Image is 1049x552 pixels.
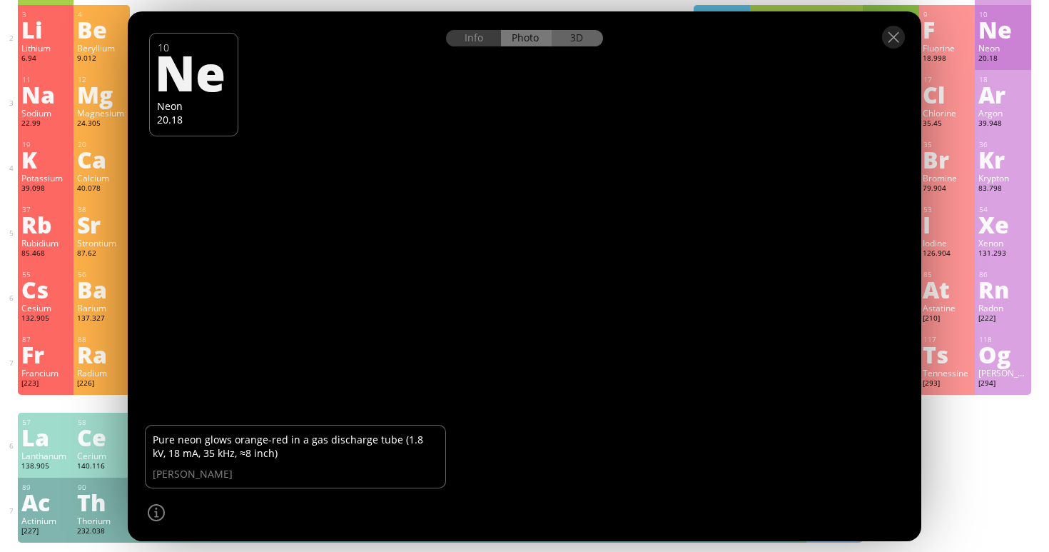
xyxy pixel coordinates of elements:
div: 22.99 [21,119,71,130]
div: 39.098 [21,184,71,195]
div: 38 [78,205,126,214]
div: 53 [923,205,972,214]
div: [PERSON_NAME] [978,367,1028,378]
div: Rubidium [21,237,71,249]
div: 54 [979,205,1028,214]
div: Krypton [978,172,1028,184]
div: Ar [978,83,1028,106]
div: Francium [21,367,71,378]
div: 37 [22,205,71,214]
div: 11 [22,75,71,84]
div: [227] [21,526,71,538]
div: Og [978,343,1028,366]
div: 3 [22,10,71,19]
div: Ra [77,343,126,366]
div: Ce [77,426,126,448]
div: Ca [77,148,126,171]
div: Thorium [77,515,126,526]
div: Be [77,18,126,41]
div: Sodium [21,107,71,119]
div: 4 [78,10,126,19]
div: 20.18 [978,54,1028,65]
div: [294] [978,378,1028,390]
div: Argon [978,107,1028,119]
div: 18 [979,75,1028,84]
div: [223] [21,378,71,390]
div: At [923,278,972,301]
div: Barium [77,302,126,313]
div: 87 [22,335,71,344]
div: Rn [978,278,1028,301]
div: 89 [22,483,71,492]
div: 138.905 [21,461,71,473]
div: Ne [155,47,228,96]
div: Sr [77,213,126,236]
div: Ts [923,343,972,366]
div: 232.038 [77,526,126,538]
div: Astatine [923,302,972,313]
div: 126.904 [923,249,972,260]
div: Cesium [21,302,71,313]
div: 40.078 [77,184,126,195]
div: 20.18 [157,112,230,126]
div: 55 [22,270,71,279]
div: Br [923,148,972,171]
div: Iodine [923,237,972,249]
div: Potassium [21,172,71,184]
div: Beryllium [77,42,126,54]
div: Cerium [77,450,126,461]
div: 56 [78,270,126,279]
div: Bromine [923,172,972,184]
div: Cs [21,278,71,301]
div: 132.905 [21,313,71,325]
div: [210] [923,313,972,325]
div: I [923,213,972,236]
div: Th [77,491,126,513]
div: 117 [923,335,972,344]
div: Kr [978,148,1028,171]
div: Lanthanum [21,450,71,461]
div: 6.94 [21,54,71,65]
div: 88 [78,335,126,344]
div: Mg [77,83,126,106]
div: 36 [979,140,1028,149]
div: Pure neon glows orange-red in a gas discharge tube (1.8 kV, 18 mA, 35 kHz, ≈8 inch) [153,433,438,460]
div: 8 [867,10,916,19]
div: [226] [77,378,126,390]
div: 87.62 [77,249,126,260]
div: 3D [552,29,603,46]
div: 9 [923,10,972,19]
div: Radium [77,367,126,378]
div: 90 [78,483,126,492]
div: 7 [811,10,859,19]
div: 131.293 [978,249,1028,260]
div: Ac [21,491,71,513]
div: Xenon [978,237,1028,249]
div: 39.948 [978,119,1028,130]
div: 79.904 [923,184,972,195]
div: 86 [979,270,1028,279]
div: 35 [923,140,972,149]
div: Lithium [21,42,71,54]
div: 5 [698,10,746,19]
div: Strontium [77,237,126,249]
div: [293] [923,378,972,390]
div: 83.798 [978,184,1028,195]
div: Fr [21,343,71,366]
div: 6 [754,10,803,19]
div: Info [446,29,501,46]
div: Cl [923,83,972,106]
div: 18.998 [923,54,972,65]
div: Xe [978,213,1028,236]
div: Rb [21,213,71,236]
div: 12 [78,75,126,84]
div: 17 [923,75,972,84]
div: 24.305 [77,119,126,130]
div: Fluorine [923,42,972,54]
div: 35.45 [923,119,972,130]
div: Ba [77,278,126,301]
div: Li [21,18,71,41]
div: [PERSON_NAME] [153,467,438,481]
div: Magnesium [77,107,126,119]
div: 58 [78,418,126,427]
